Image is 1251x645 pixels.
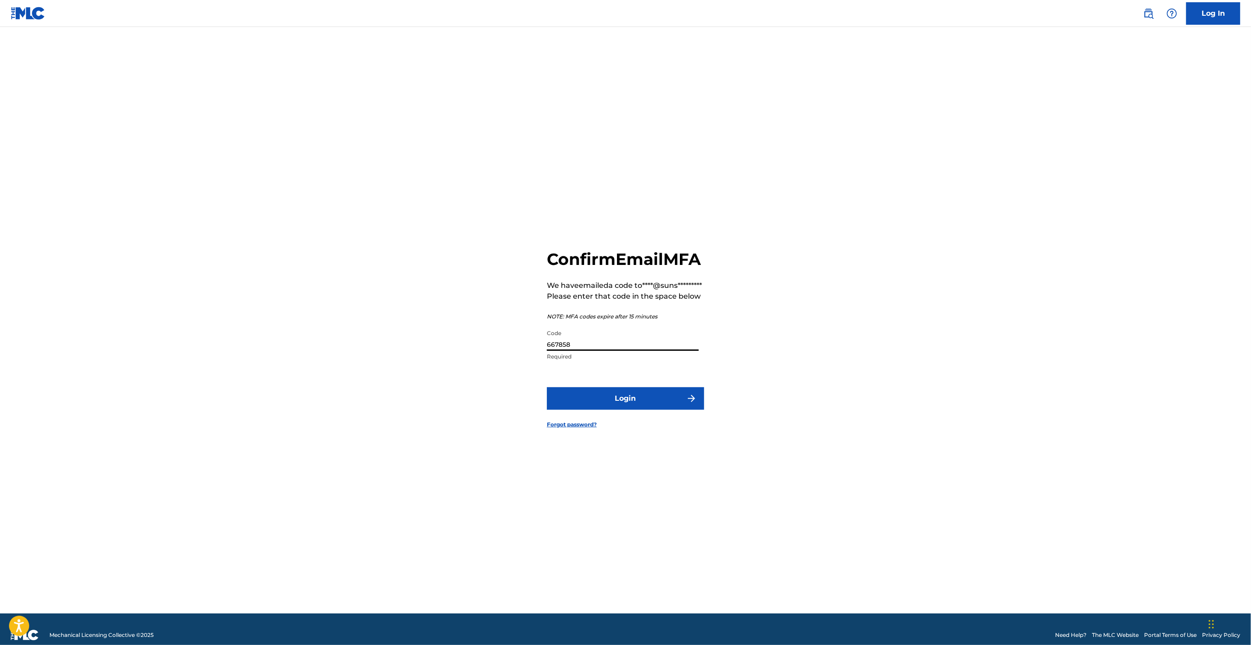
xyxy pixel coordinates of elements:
div: Drag [1209,611,1214,638]
h2: Confirm Email MFA [547,249,702,269]
img: help [1167,8,1177,19]
img: logo [11,630,39,641]
p: Required [547,353,699,361]
div: Help [1163,4,1181,22]
img: search [1143,8,1154,19]
a: Public Search [1140,4,1158,22]
iframe: Chat Widget [1206,602,1251,645]
a: Privacy Policy [1202,631,1240,639]
button: Login [547,387,704,410]
img: f7272a7cc735f4ea7f67.svg [686,393,697,404]
a: Forgot password? [547,421,597,429]
span: Mechanical Licensing Collective © 2025 [49,631,154,639]
a: Log In [1186,2,1240,25]
a: Need Help? [1055,631,1087,639]
p: NOTE: MFA codes expire after 15 minutes [547,313,702,321]
a: The MLC Website [1092,631,1139,639]
a: Portal Terms of Use [1144,631,1197,639]
p: Please enter that code in the space below [547,291,702,302]
img: MLC Logo [11,7,45,20]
